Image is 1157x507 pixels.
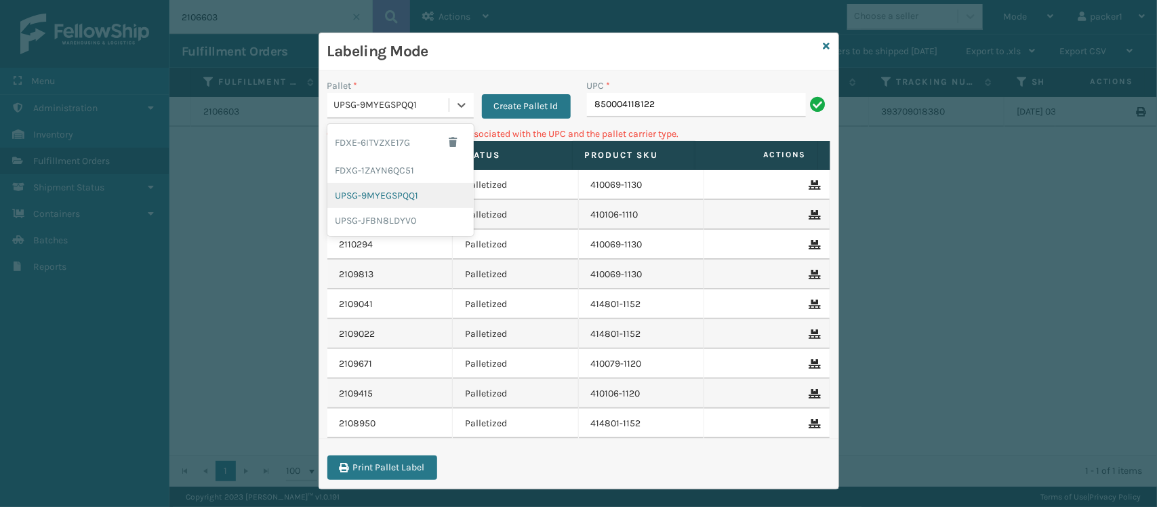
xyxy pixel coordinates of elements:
[453,349,579,379] td: Palletized
[340,327,375,341] a: 2109022
[327,79,358,93] label: Pallet
[809,389,817,399] i: Remove From Pallet
[587,79,611,93] label: UPC
[340,298,373,311] a: 2109041
[579,409,705,439] td: 414801-1152
[327,127,474,158] div: FDXE-6ITVZXE17G
[482,94,571,119] button: Create Pallet Id
[579,319,705,349] td: 414801-1152
[453,289,579,319] td: Palletized
[809,300,817,309] i: Remove From Pallet
[340,387,373,401] a: 2109415
[453,170,579,200] td: Palletized
[334,98,450,113] div: UPSG-9MYEGSPQQ1
[327,127,830,141] p: Can't find any fulfillment orders associated with the UPC and the pallet carrier type.
[327,158,474,183] div: FDXG-1ZAYN6QC51
[327,183,474,208] div: UPSG-9MYEGSPQQ1
[453,379,579,409] td: Palletized
[340,268,374,281] a: 2109813
[579,170,705,200] td: 410069-1130
[579,289,705,319] td: 414801-1152
[699,144,815,166] span: Actions
[453,200,579,230] td: Palletized
[327,208,474,233] div: UPSG-JFBN8LDYV0
[462,149,560,161] label: Status
[579,349,705,379] td: 410079-1120
[340,357,373,371] a: 2109671
[579,260,705,289] td: 410069-1130
[453,409,579,439] td: Palletized
[453,260,579,289] td: Palletized
[579,200,705,230] td: 410106-1110
[327,455,437,480] button: Print Pallet Label
[453,230,579,260] td: Palletized
[809,329,817,339] i: Remove From Pallet
[579,230,705,260] td: 410069-1130
[340,238,373,251] a: 2110294
[453,319,579,349] td: Palletized
[809,359,817,369] i: Remove From Pallet
[809,240,817,249] i: Remove From Pallet
[809,270,817,279] i: Remove From Pallet
[340,417,376,430] a: 2108950
[327,41,818,62] h3: Labeling Mode
[809,210,817,220] i: Remove From Pallet
[809,180,817,190] i: Remove From Pallet
[809,419,817,428] i: Remove From Pallet
[585,149,683,161] label: Product SKU
[579,379,705,409] td: 410106-1120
